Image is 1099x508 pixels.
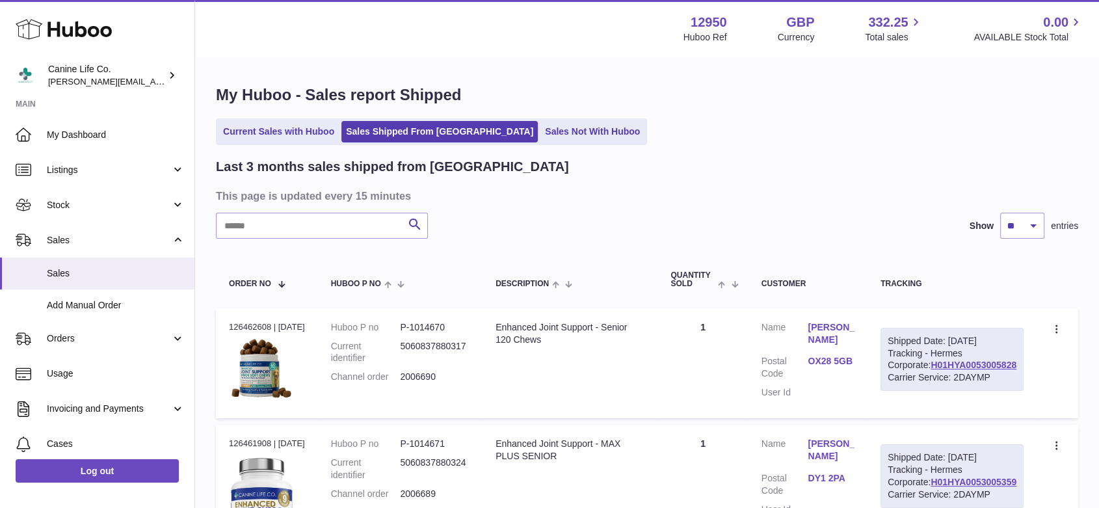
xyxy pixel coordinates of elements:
[786,14,814,31] strong: GBP
[865,14,923,44] a: 332.25 Total sales
[331,457,401,481] dt: Current identifier
[47,438,185,450] span: Cases
[229,337,294,402] img: 129501747749608.png
[540,121,644,142] a: Sales Not With Huboo
[218,121,339,142] a: Current Sales with Huboo
[881,280,1024,288] div: Tracking
[691,14,727,31] strong: 12950
[868,14,908,31] span: 332.25
[47,332,171,345] span: Orders
[47,164,171,176] span: Listings
[888,451,1016,464] div: Shipped Date: [DATE]
[761,280,854,288] div: Customer
[881,328,1024,392] div: Tracking - Hermes Corporate:
[16,459,179,483] a: Log out
[808,472,854,485] a: DY1 2PA
[341,121,538,142] a: Sales Shipped From [GEOGRAPHIC_DATA]
[47,129,185,141] span: My Dashboard
[47,403,171,415] span: Invoicing and Payments
[48,76,261,87] span: [PERSON_NAME][EMAIL_ADDRESS][DOMAIN_NAME]
[888,335,1016,347] div: Shipped Date: [DATE]
[47,234,171,247] span: Sales
[761,472,808,497] dt: Postal Code
[400,371,470,383] dd: 2006690
[331,371,401,383] dt: Channel order
[331,488,401,500] dt: Channel order
[496,280,549,288] span: Description
[931,360,1016,370] a: H01HYA0053005828
[683,31,727,44] div: Huboo Ref
[229,321,305,333] div: 126462608 | [DATE]
[888,371,1016,384] div: Carrier Service: 2DAYMP
[496,438,644,462] div: Enhanced Joint Support - MAX PLUS SENIOR
[47,299,185,312] span: Add Manual Order
[970,220,994,232] label: Show
[331,280,381,288] span: Huboo P no
[881,444,1024,508] div: Tracking - Hermes Corporate:
[778,31,815,44] div: Currency
[496,321,644,346] div: Enhanced Joint Support - Senior 120 Chews
[761,438,808,466] dt: Name
[216,189,1075,203] h3: This page is updated every 15 minutes
[1051,220,1078,232] span: entries
[400,438,470,450] dd: P-1014671
[888,488,1016,501] div: Carrier Service: 2DAYMP
[865,31,923,44] span: Total sales
[216,85,1078,105] h1: My Huboo - Sales report Shipped
[400,457,470,481] dd: 5060837880324
[48,63,165,88] div: Canine Life Co.
[973,14,1083,44] a: 0.00 AVAILABLE Stock Total
[331,321,401,334] dt: Huboo P no
[229,438,305,449] div: 126461908 | [DATE]
[400,340,470,365] dd: 5060837880317
[761,321,808,349] dt: Name
[931,477,1016,487] a: H01HYA0053005359
[216,158,569,176] h2: Last 3 months sales shipped from [GEOGRAPHIC_DATA]
[229,280,271,288] span: Order No
[808,438,854,462] a: [PERSON_NAME]
[400,488,470,500] dd: 2006689
[808,321,854,346] a: [PERSON_NAME]
[16,66,35,85] img: kevin@clsgltd.co.uk
[1043,14,1068,31] span: 0.00
[331,438,401,450] dt: Huboo P no
[331,340,401,365] dt: Current identifier
[761,386,808,399] dt: User Id
[47,199,171,211] span: Stock
[400,321,470,334] dd: P-1014670
[670,271,715,288] span: Quantity Sold
[657,308,748,418] td: 1
[808,355,854,368] a: OX28 5GB
[973,31,1083,44] span: AVAILABLE Stock Total
[761,355,808,380] dt: Postal Code
[47,368,185,380] span: Usage
[47,267,185,280] span: Sales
